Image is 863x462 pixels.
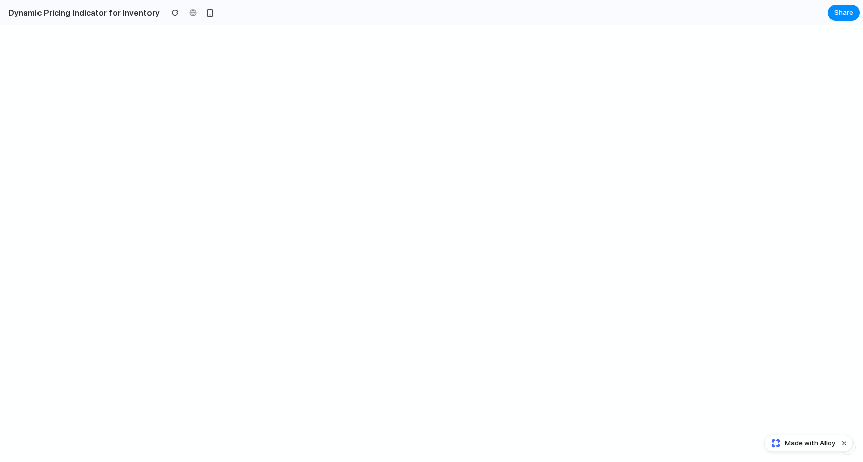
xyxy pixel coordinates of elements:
h2: Dynamic Pricing Indicator for Inventory [4,7,160,19]
span: Share [834,8,853,18]
button: Share [828,5,860,21]
span: Made with Alloy [785,438,835,448]
button: Dismiss watermark [838,437,850,449]
a: Made with Alloy [765,438,836,448]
